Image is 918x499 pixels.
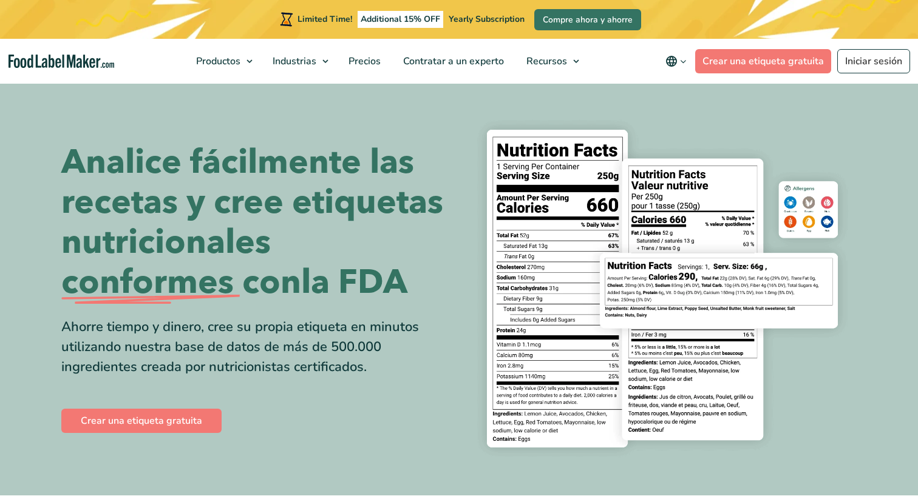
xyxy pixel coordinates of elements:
a: Productos [185,39,259,84]
a: Crear una etiqueta gratuita [695,49,831,73]
a: Crear una etiqueta gratuita [61,409,222,433]
span: Limited Time! [297,13,352,25]
a: Industrias [262,39,335,84]
a: Iniciar sesión [837,49,910,73]
div: Ahorre tiempo y dinero, cree su propia etiqueta en minutos utilizando nuestra base de datos de má... [61,317,450,377]
span: Contratar a un experto [399,55,505,68]
h1: Analice fácilmente las recetas y cree etiquetas nutricionales la FDA [61,142,450,303]
a: Compre ahora y ahorre [534,9,641,30]
span: Recursos [523,55,568,68]
span: Precios [345,55,382,68]
span: Industrias [269,55,318,68]
a: Precios [338,39,389,84]
a: Recursos [515,39,585,84]
span: Yearly Subscription [449,13,525,25]
span: Productos [192,55,242,68]
span: conformes con [61,263,301,303]
a: Contratar a un experto [392,39,512,84]
span: Additional 15% OFF [358,11,443,28]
